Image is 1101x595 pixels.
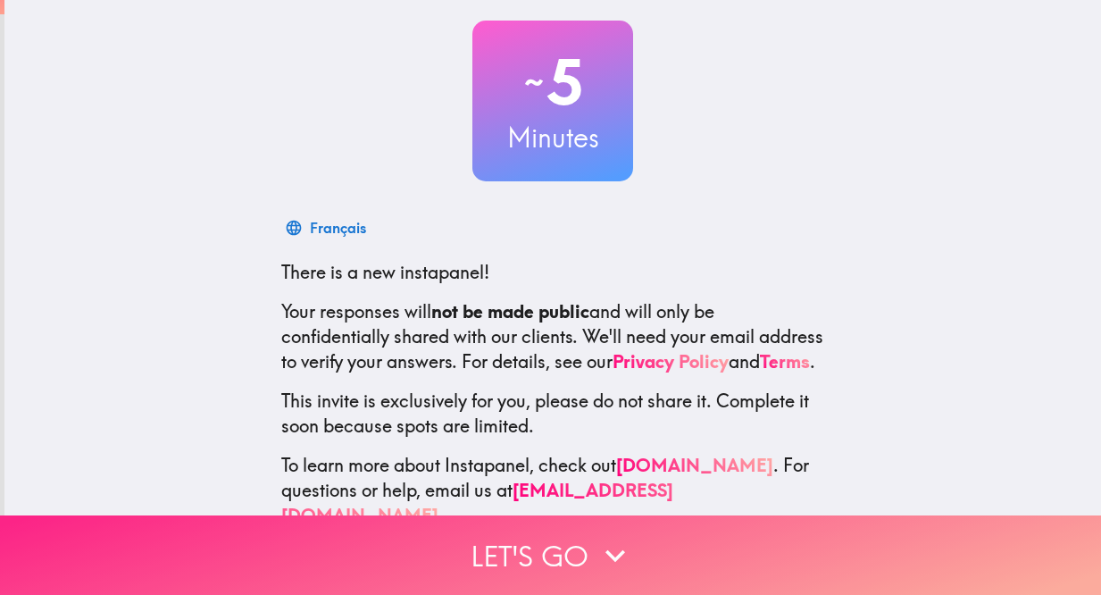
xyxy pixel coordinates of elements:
[472,119,633,156] h3: Minutes
[616,454,773,476] a: [DOMAIN_NAME]
[613,350,729,373] a: Privacy Policy
[431,300,589,323] b: not be made public
[281,210,373,246] button: Français
[521,55,546,109] span: ~
[281,299,824,374] p: Your responses will and will only be confidentially shared with our clients. We'll need your emai...
[310,215,366,240] div: Français
[472,46,633,119] h2: 5
[760,350,810,373] a: Terms
[281,261,489,283] span: There is a new instapanel!
[281,453,824,528] p: To learn more about Instapanel, check out . For questions or help, email us at .
[281,389,824,439] p: This invite is exclusively for you, please do not share it. Complete it soon because spots are li...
